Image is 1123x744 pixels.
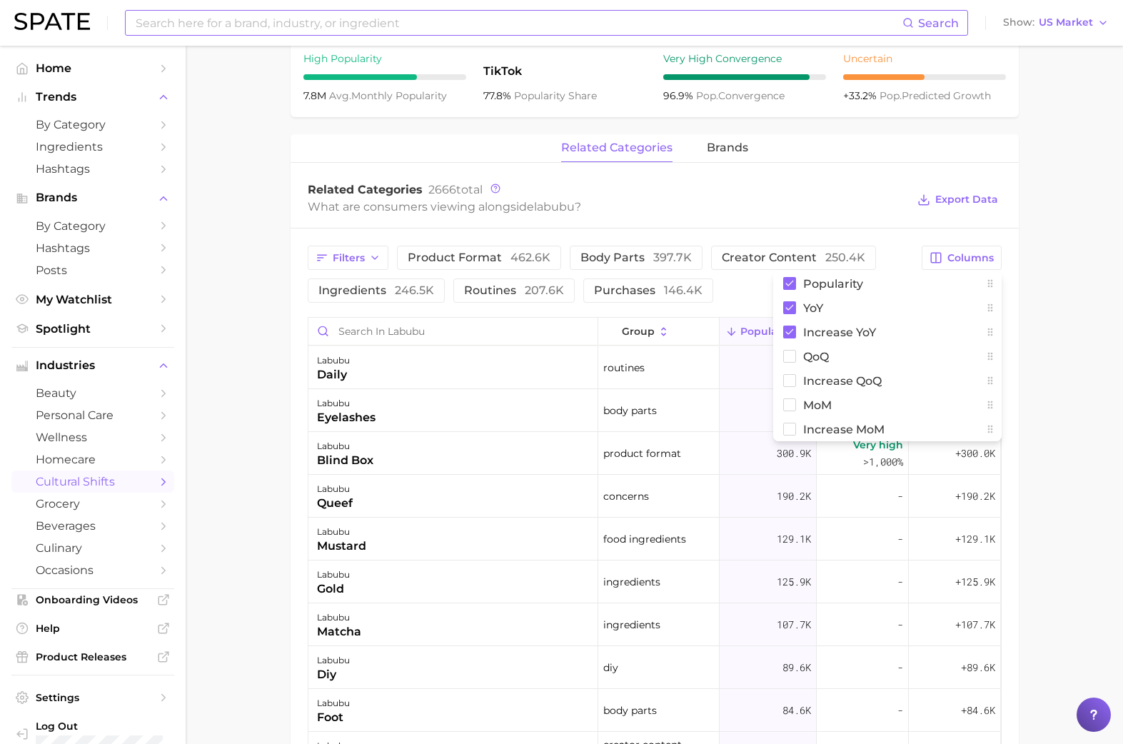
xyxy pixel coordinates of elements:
button: Export Data [914,190,1001,210]
span: Increase MoM [803,423,885,436]
span: cultural shifts [36,475,150,488]
span: - [897,573,903,590]
a: Hashtags [11,237,174,259]
button: Filters [308,246,388,270]
span: My Watchlist [36,293,150,306]
span: brands [707,141,748,154]
span: convergence [696,89,785,102]
a: Posts [11,259,174,281]
span: wellness [36,431,150,444]
span: TikTok [483,63,646,80]
span: monthly popularity [329,89,447,102]
span: 7.8m [303,89,329,102]
span: Very high [853,436,903,453]
div: labubu [317,695,350,712]
span: - [897,488,903,505]
a: cultural shifts [11,471,174,493]
span: body parts [603,702,657,719]
div: What are consumers viewing alongside ? [308,197,907,216]
a: beverages [11,515,174,537]
button: group [598,318,720,346]
span: Popularity [803,278,863,290]
a: homecare [11,448,174,471]
div: 9 / 10 [663,74,826,80]
abbr: popularity index [696,89,718,102]
span: personal care [36,408,150,422]
span: - [897,531,903,548]
div: Uncertain [843,50,1006,67]
span: 77.8% [483,89,514,102]
span: routines [603,359,645,376]
abbr: popularity index [880,89,902,102]
span: beverages [36,519,150,533]
span: Posts [36,263,150,277]
span: QoQ [803,351,829,363]
span: +129.1k [955,531,995,548]
div: 7 / 10 [303,74,466,80]
div: labubu [317,438,373,455]
a: by Category [11,215,174,237]
div: labubu [317,652,350,669]
div: labubu [317,481,353,498]
a: Settings [11,687,174,708]
span: Industries [36,359,150,372]
a: culinary [11,537,174,559]
span: +107.7k [955,616,995,633]
span: Log Out [36,720,191,733]
span: 129.1k [777,531,811,548]
span: Product Releases [36,650,150,663]
span: - [897,702,903,719]
span: 96.9% [663,89,696,102]
span: ingredients [318,285,434,296]
span: Export Data [935,193,998,206]
span: body parts [603,402,657,419]
button: Industries [11,355,174,376]
div: labubu [317,395,376,412]
span: by Category [36,118,150,131]
span: Increase QoQ [803,375,882,387]
div: matcha [317,623,361,640]
a: Hashtags [11,158,174,180]
span: diy [603,659,618,676]
input: Search here for a brand, industry, or ingredient [134,11,902,35]
a: Ingredients [11,136,174,158]
button: Popularity [720,318,817,346]
span: Columns [947,252,994,264]
span: - [897,659,903,676]
span: Filters [333,252,365,264]
a: Help [11,618,174,639]
button: Brands [11,187,174,208]
span: by Category [36,219,150,233]
span: Hashtags [36,241,150,255]
span: 146.4k [664,283,702,297]
span: 246.5k [395,283,434,297]
span: Brands [36,191,150,204]
span: related categories [561,141,673,154]
span: Popularity [740,326,795,337]
span: US Market [1039,19,1093,26]
div: diy [317,666,350,683]
div: labubu [317,523,366,541]
span: 250.4k [825,251,865,264]
span: food ingredients [603,531,686,548]
span: culinary [36,541,150,555]
span: occasions [36,563,150,577]
span: body parts [580,252,692,263]
span: homecare [36,453,150,466]
span: 190.2k [777,488,811,505]
div: labubu [317,352,350,369]
span: +33.2% [843,89,880,102]
div: Very High Convergence [663,50,826,67]
div: gold [317,580,350,598]
div: foot [317,709,350,726]
span: Spotlight [36,322,150,336]
a: occasions [11,559,174,581]
button: labubumatchaingredients107.7k-+107.7k [308,603,1001,646]
span: 2666 [428,183,456,196]
span: purchases [594,285,702,296]
span: group [622,326,655,337]
span: Home [36,61,150,75]
a: Product Releases [11,646,174,668]
button: Trends [11,86,174,108]
button: labubufootbody parts84.6k-+84.6k [308,689,1001,732]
